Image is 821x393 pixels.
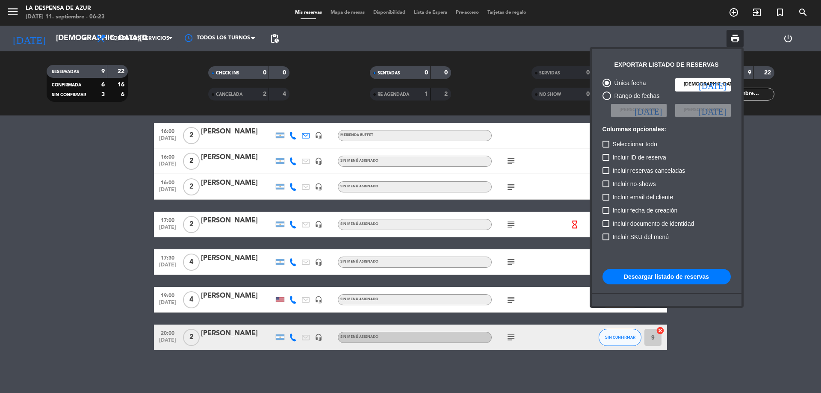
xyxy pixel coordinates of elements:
i: [DATE] [635,106,662,115]
div: Exportar listado de reservas [614,60,719,70]
i: [DATE] [699,106,726,115]
button: Descargar listado de reservas [602,269,731,284]
span: Incluir fecha de creación [613,205,678,216]
span: Incluir SKU del menú [613,232,669,242]
span: [PERSON_NAME] [684,106,722,114]
div: Única fecha [611,78,646,88]
span: Incluir reservas canceladas [613,165,685,176]
span: Incluir no-shows [613,179,656,189]
div: Rango de fechas [611,91,660,101]
span: Incluir ID de reserva [613,152,666,163]
span: Incluir documento de identidad [613,219,694,229]
span: pending_actions [269,33,280,44]
i: [DATE] [699,80,726,89]
span: print [730,33,740,44]
span: [PERSON_NAME] [620,106,658,114]
span: Incluir email del cliente [613,192,673,202]
span: Seleccionar todo [613,139,657,149]
h6: Columnas opcionales: [602,126,731,133]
